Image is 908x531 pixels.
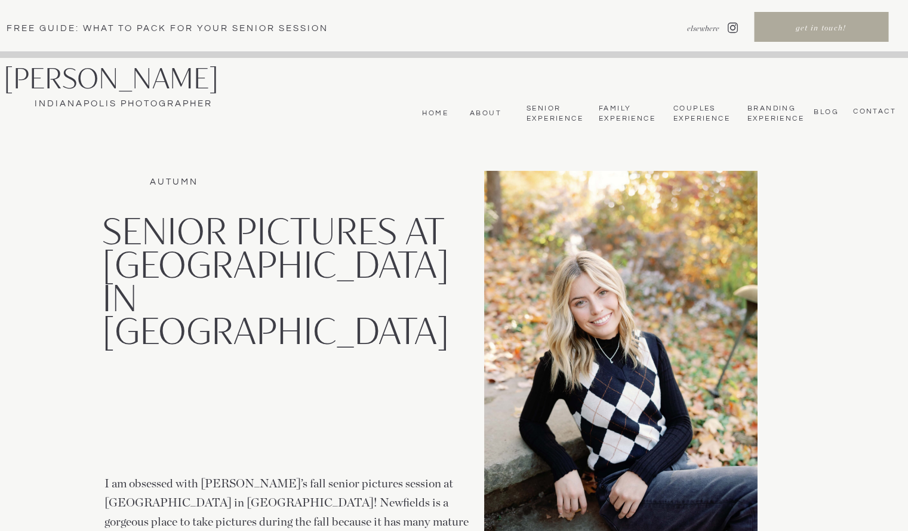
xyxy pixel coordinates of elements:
[4,63,254,94] a: [PERSON_NAME]
[755,23,887,36] a: get in touch!
[657,23,719,34] nav: elsewhere
[849,107,896,116] a: CONTACT
[150,177,198,186] a: Autumn
[747,104,802,124] nav: Branding Experience
[419,109,448,118] a: Home
[466,109,501,118] a: About
[7,22,348,34] a: Free Guide: What To pack for your senior session
[811,108,839,116] a: bLog
[102,214,472,459] h1: Senior Pictures at [GEOGRAPHIC_DATA] in [GEOGRAPHIC_DATA]
[599,104,654,124] a: Family Experience
[673,104,729,124] a: Couples Experience
[527,104,582,124] a: Senior Experience
[747,104,802,124] a: BrandingExperience
[4,97,243,111] a: Indianapolis Photographer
